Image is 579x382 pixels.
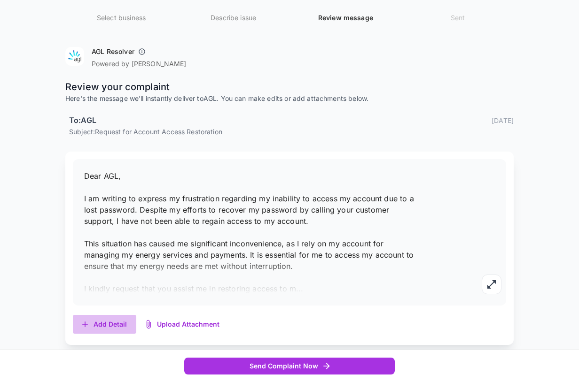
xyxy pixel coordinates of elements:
button: Upload Attachment [136,315,229,334]
h6: Describe issue [178,13,289,23]
span: ... [296,284,303,293]
span: Dear AGL, I am writing to express my frustration regarding my inability to access my account due ... [84,171,414,293]
button: Send Complaint Now [184,358,395,375]
h6: AGL Resolver [92,47,134,56]
p: Here's the message we'll instantly deliver to AGL . You can make edits or add attachments below. [65,94,514,103]
p: Subject: Request for Account Access Restoration [69,127,514,137]
p: [DATE] [492,115,514,125]
p: Review your complaint [65,80,514,94]
h6: To: AGL [69,115,96,127]
h6: Review message [289,13,401,23]
p: Powered by [PERSON_NAME] [92,59,187,69]
img: AGL [65,47,84,66]
button: Add Detail [73,315,136,334]
h6: Select business [65,13,177,23]
h6: Sent [402,13,514,23]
